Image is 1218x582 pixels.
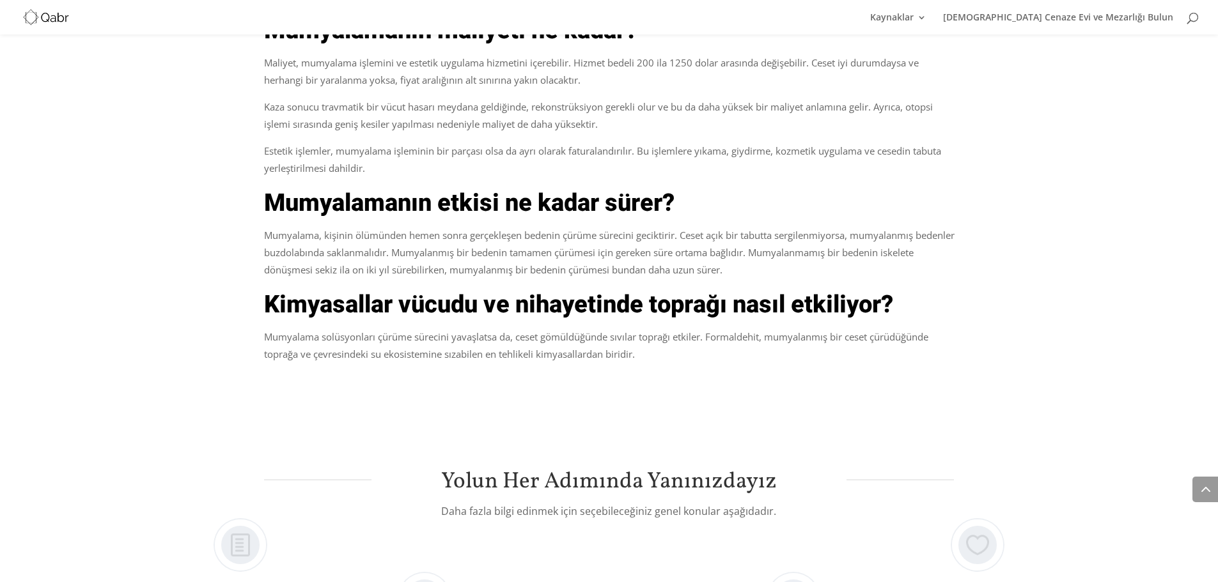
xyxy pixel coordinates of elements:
font: Estetik işlemler, mumyalama işleminin bir parçası olsa da ayrı olarak faturalandırılır. Bu işleml... [264,144,941,174]
font: [DEMOGRAPHIC_DATA] Cenaze Evi ve Mezarlığı Bulun [943,11,1173,23]
font: Mumyalama, kişinin ölümünden hemen sonra gerçekleşen bedenin çürüme sürecini geciktirir. Ceset aç... [264,229,955,276]
font: Yolun Her Adımında Yanınızdayız [441,466,777,497]
a: [DEMOGRAPHIC_DATA] Cenaze Evi ve Mezarlığı Bulun [943,13,1173,34]
font: Daha fazla bilgi edinmek için seçebileceğiniz genel konular aşağıdadır. [441,504,776,518]
font: Mumyalamanın etkisi ne kadar sürer? [264,185,675,221]
font: Maliyet, mumyalama işlemini ve estetik uygulama hizmetini içerebilir. Hizmet bedeli 200 ila 1250 ... [264,56,919,86]
img: Qabr [22,8,70,26]
font: Kaynaklar [870,11,914,23]
a: Kaynaklar [870,13,926,34]
font: Kimyasallar vücudu ve nihayetinde toprağı nasıl etkiliyor? [264,287,893,323]
font: Mumyalama solüsyonları çürüme sürecini yavaşlatsa da, ceset gömüldüğünde sıvılar toprağı etkiler.... [264,330,928,360]
font: Kaza sonucu travmatik bir vücut hasarı meydana geldiğinde, rekonstrüksiyon gerekli olur ve bu da ... [264,100,933,130]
